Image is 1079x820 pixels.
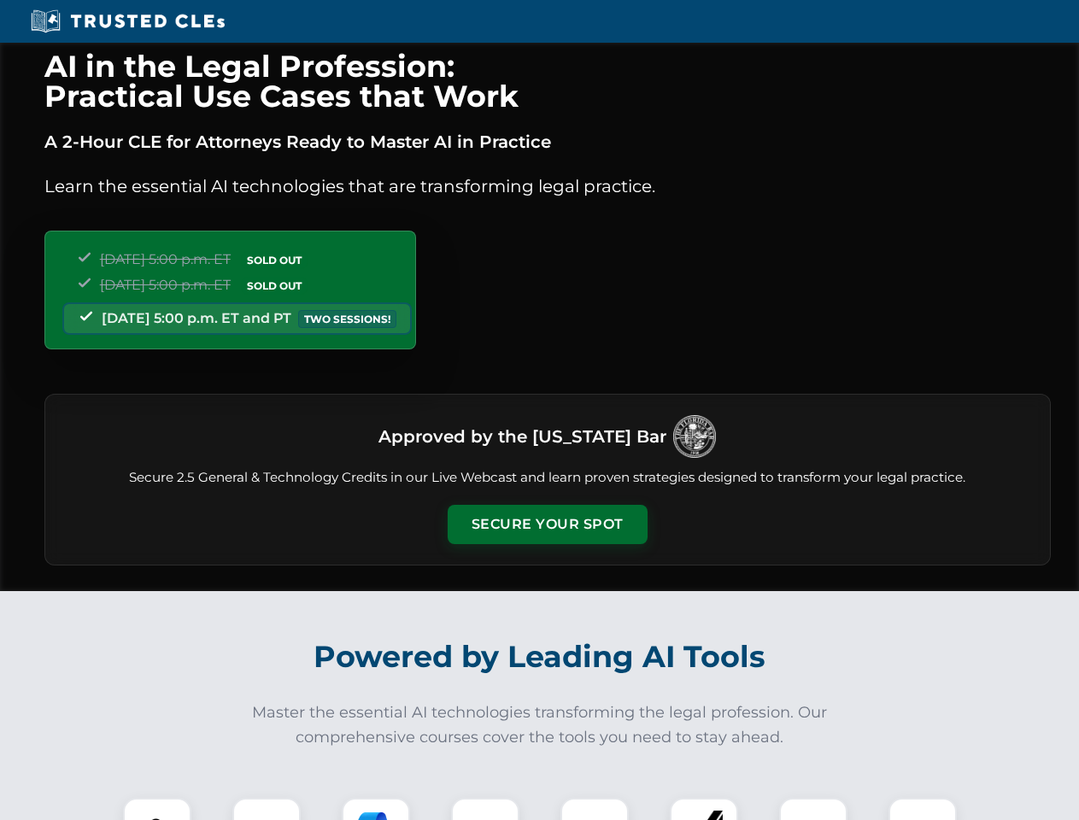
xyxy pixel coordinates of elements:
button: Secure Your Spot [448,505,648,544]
span: SOLD OUT [241,251,308,269]
span: [DATE] 5:00 p.m. ET [100,251,231,267]
p: Learn the essential AI technologies that are transforming legal practice. [44,173,1051,200]
h2: Powered by Leading AI Tools [67,627,1013,687]
p: A 2-Hour CLE for Attorneys Ready to Master AI in Practice [44,128,1051,155]
span: SOLD OUT [241,277,308,295]
h1: AI in the Legal Profession: Practical Use Cases that Work [44,51,1051,111]
p: Secure 2.5 General & Technology Credits in our Live Webcast and learn proven strategies designed ... [66,468,1029,488]
img: Logo [673,415,716,458]
img: Trusted CLEs [26,9,230,34]
h3: Approved by the [US_STATE] Bar [378,421,666,452]
p: Master the essential AI technologies transforming the legal profession. Our comprehensive courses... [241,700,839,750]
span: [DATE] 5:00 p.m. ET [100,277,231,293]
